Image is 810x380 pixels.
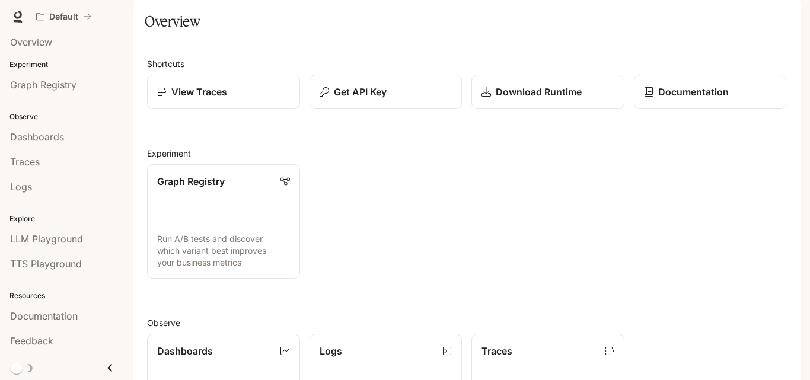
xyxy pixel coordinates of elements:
[145,9,200,33] h1: Overview
[157,233,290,269] p: Run A/B tests and discover which variant best improves your business metrics
[634,75,787,109] a: Documentation
[310,75,463,109] button: Get API Key
[49,12,78,22] p: Default
[147,317,786,329] h2: Observe
[157,344,213,358] p: Dashboards
[147,58,786,70] h2: Shortcuts
[171,85,227,99] p: View Traces
[157,174,225,189] p: Graph Registry
[320,344,342,358] p: Logs
[471,75,624,109] a: Download Runtime
[658,85,729,99] p: Documentation
[496,85,582,99] p: Download Runtime
[334,85,387,99] p: Get API Key
[31,5,97,28] button: All workspaces
[147,147,786,159] h2: Experiment
[481,344,512,358] p: Traces
[147,164,300,279] a: Graph RegistryRun A/B tests and discover which variant best improves your business metrics
[147,75,300,109] a: View Traces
